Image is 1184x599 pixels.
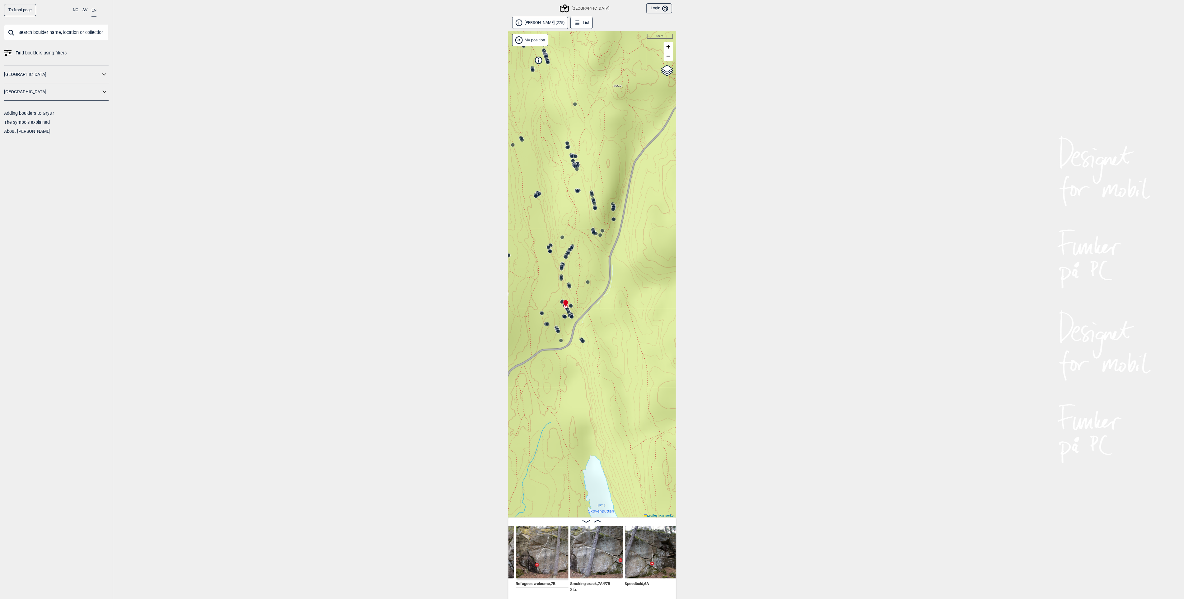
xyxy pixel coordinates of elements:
div: 50 m [647,34,673,39]
a: Zoom out [664,51,673,61]
a: Adding boulders to Gryttr [4,111,54,116]
a: Zoom in [664,42,673,51]
a: To front page [4,4,36,16]
button: List [570,17,593,29]
span: Smoking crack , 7A Ψ 7B [570,580,611,586]
button: NO [73,4,78,16]
span: | [658,514,659,517]
a: Kartverket [659,514,674,517]
a: Layers [661,64,673,77]
a: [GEOGRAPHIC_DATA] [4,70,101,79]
div: Show my position [512,34,548,46]
button: Login [646,3,672,14]
p: Stå. [570,587,611,593]
span: + [666,43,670,50]
button: SV [82,4,87,16]
a: Leaflet [644,514,657,517]
input: Search boulder name, location or collection [4,24,109,40]
a: [GEOGRAPHIC_DATA] [4,87,101,96]
img: Speedbold 200412 [625,526,677,578]
span: − [666,52,670,60]
a: Find boulders using filters [4,49,109,58]
span: Find boulders using filters [16,49,67,58]
span: Refugees welcome , 7B [516,580,556,586]
a: About [PERSON_NAME] [4,129,50,134]
span: Speedbold , 6A [625,580,649,586]
button: EN [91,4,96,17]
img: Smoking crack 200412 [570,526,623,578]
div: [GEOGRAPHIC_DATA] [561,5,609,12]
img: Refugees welcome 210521 [516,526,569,578]
button: [PERSON_NAME] (275) [512,17,569,29]
a: The symbols explained [4,120,50,125]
